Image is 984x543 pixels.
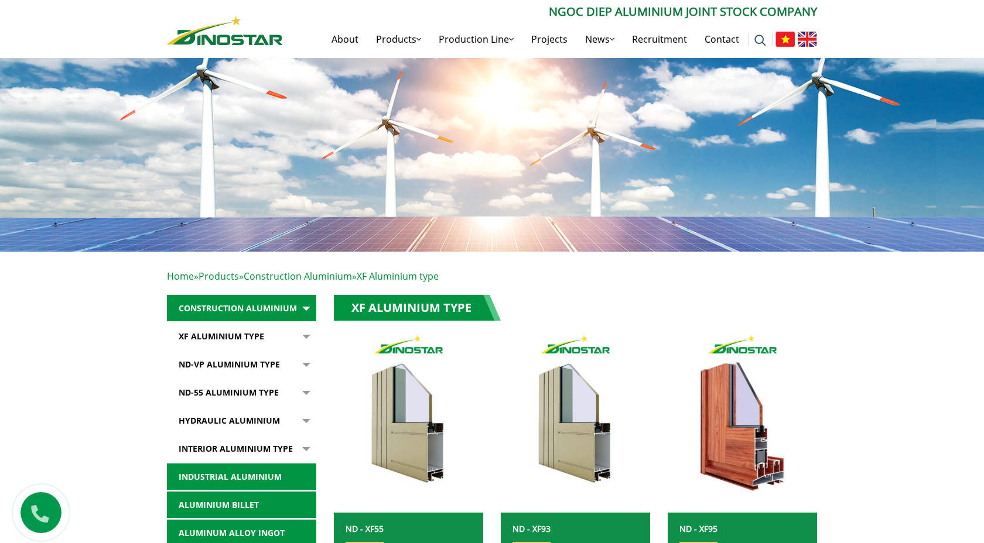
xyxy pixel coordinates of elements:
[167,16,283,45] img: Nhôm Dinostar
[244,270,352,283] a: Construction Aluminium
[167,323,316,350] a: XF Aluminium type
[754,35,766,46] img: search
[367,20,430,58] a: Products
[357,270,439,283] span: XF Aluminium type
[167,270,439,283] span: » » »
[334,295,501,321] h1: XF Aluminium type
[775,32,795,47] img: Tiếng Việt
[430,20,522,58] a: Production Line
[167,492,316,518] a: Aluminium billet
[167,379,316,406] a: ND-55 Aluminium type
[167,407,316,434] a: Hydraulic Aluminium
[501,330,650,513] img: nhom xay dung
[668,330,817,513] img: nhom xay dung
[283,3,817,20] p: Ngoc Diep Aluminium Joint Stock Company
[334,330,483,513] img: nhom xay dung
[167,270,194,283] a: Home
[522,20,576,58] a: Projects
[346,523,384,534] a: ND - XF55
[696,20,748,58] a: Contact
[167,435,316,462] a: Interior Aluminium Type
[167,295,316,322] a: Construction Aluminium
[679,523,717,534] a: ND - XF95
[798,32,817,47] img: English
[167,463,316,490] a: Industrial aluminium
[512,523,551,534] a: ND - XF93
[623,20,696,58] a: Recruitment
[167,351,316,378] a: ND-VP Aluminium type
[323,20,367,58] a: About
[199,270,239,283] a: Products
[576,20,623,58] a: News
